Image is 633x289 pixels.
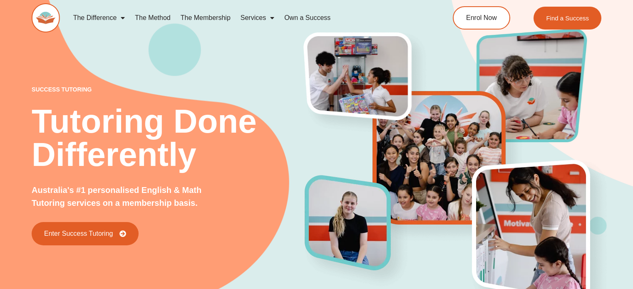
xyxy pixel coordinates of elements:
a: Enrol Now [453,6,510,30]
a: Own a Success [279,8,335,27]
h2: Tutoring Done Differently [32,105,305,171]
a: The Method [130,8,175,27]
span: Enter Success Tutoring [44,230,113,237]
a: Enter Success Tutoring [32,222,139,245]
span: Find a Success [546,15,589,21]
a: Find a Success [534,7,601,30]
a: The Membership [176,8,236,27]
span: Enrol Now [466,15,497,21]
iframe: Chat Widget [591,249,633,289]
p: Australia's #1 personalised English & Math Tutoring services on a membership basis. [32,184,231,210]
nav: Menu [68,8,420,27]
a: The Difference [68,8,130,27]
a: Services [236,8,279,27]
p: success tutoring [32,86,305,92]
